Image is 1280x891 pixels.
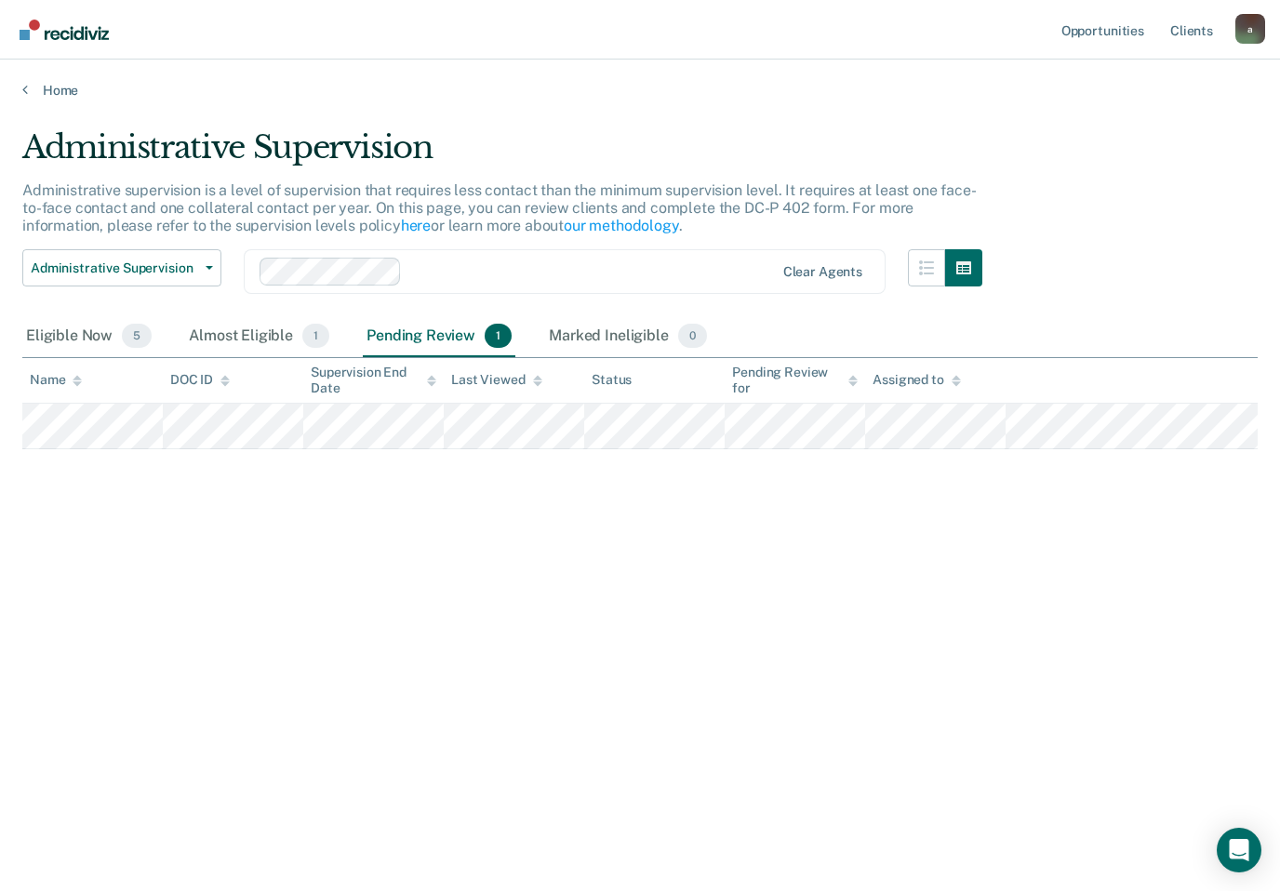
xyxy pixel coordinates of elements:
div: Eligible Now5 [22,316,155,357]
div: Supervision End Date [311,365,436,396]
div: a [1235,14,1265,44]
div: Name [30,372,82,388]
a: Home [22,82,1258,99]
span: 1 [302,324,329,348]
div: Pending Review1 [363,316,515,357]
span: 0 [678,324,707,348]
span: 5 [122,324,152,348]
div: Pending Review for [732,365,858,396]
div: Almost Eligible1 [185,316,333,357]
button: Profile dropdown button [1235,14,1265,44]
div: Last Viewed [451,372,541,388]
div: Open Intercom Messenger [1217,828,1261,872]
div: DOC ID [170,372,230,388]
div: Marked Ineligible0 [545,316,711,357]
a: our methodology [564,217,679,234]
span: 1 [485,324,512,348]
div: Clear agents [783,264,862,280]
div: Assigned to [873,372,960,388]
div: Administrative Supervision [22,128,982,181]
p: Administrative supervision is a level of supervision that requires less contact than the minimum ... [22,181,977,234]
div: Status [592,372,632,388]
a: here [401,217,431,234]
span: Administrative Supervision [31,260,198,276]
img: Recidiviz [20,20,109,40]
button: Administrative Supervision [22,249,221,286]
